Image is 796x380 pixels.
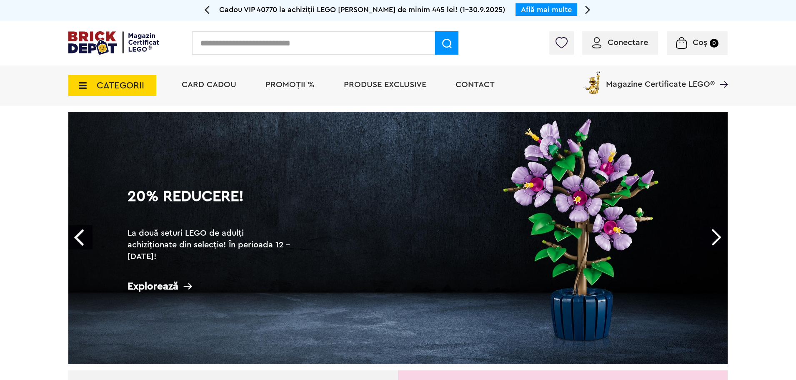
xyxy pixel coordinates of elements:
a: PROMOȚII % [265,81,315,89]
a: Află mai multe [521,6,572,13]
a: Produse exclusive [344,81,426,89]
div: Explorează [128,281,294,292]
a: Conectare [592,38,648,47]
span: Conectare [608,38,648,47]
a: Next [703,225,728,249]
span: Magazine Certificate LEGO® [606,69,715,88]
span: Cadou VIP 40770 la achiziții LEGO [PERSON_NAME] de minim 445 lei! (1-30.9.2025) [219,6,505,13]
a: Contact [456,81,495,89]
a: Prev [68,225,93,249]
h2: La două seturi LEGO de adulți achiziționate din selecție! În perioada 12 - [DATE]! [128,227,294,262]
a: 20% Reducere!La două seturi LEGO de adulți achiziționate din selecție! În perioada 12 - [DATE]!Ex... [68,112,728,364]
a: Card Cadou [182,81,236,89]
span: CATEGORII [97,81,144,90]
a: Magazine Certificate LEGO® [715,69,728,78]
small: 0 [710,39,718,48]
h1: 20% Reducere! [128,189,294,219]
span: Coș [693,38,707,47]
